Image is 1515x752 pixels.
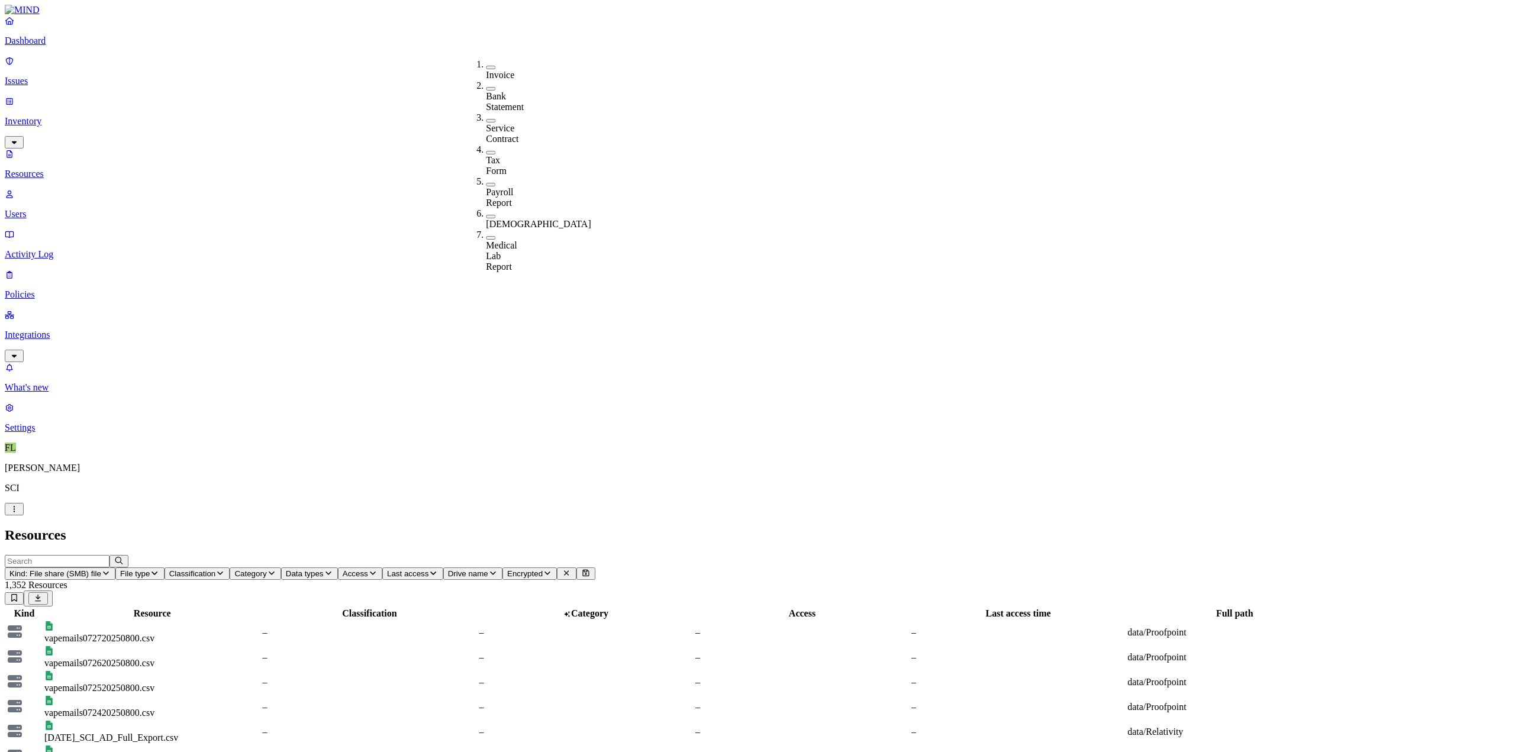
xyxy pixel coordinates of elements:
[695,652,700,662] span: –
[5,580,67,590] span: 1,352 Resources
[262,627,267,637] span: –
[5,362,1510,393] a: What's new
[5,309,1510,360] a: Integrations
[5,189,1510,220] a: Users
[479,677,483,687] span: –
[44,708,260,718] div: vapemails072420250800.csv
[5,229,1510,260] a: Activity Log
[479,727,483,737] span: –
[911,627,916,637] span: –
[571,608,608,618] span: Category
[1127,677,1342,688] div: data/Proofpoint
[120,569,150,578] span: File type
[5,56,1510,86] a: Issues
[387,569,428,578] span: Last access
[911,652,916,662] span: –
[5,330,1510,340] p: Integrations
[695,608,909,619] div: Access
[1127,727,1342,737] div: data/Relativity
[5,463,1510,473] p: [PERSON_NAME]
[1127,627,1342,638] div: data/Proofpoint
[343,569,368,578] span: Access
[5,269,1510,300] a: Policies
[44,683,260,693] div: vapemails072520250800.csv
[7,722,23,739] img: fileshare-resource
[7,608,42,619] div: Kind
[44,646,54,656] img: google-sheets
[234,569,266,578] span: Category
[479,652,483,662] span: –
[507,569,543,578] span: Encrypted
[5,422,1510,433] p: Settings
[44,671,54,680] img: google-sheets
[5,116,1510,127] p: Inventory
[5,443,16,453] span: FL
[695,677,700,687] span: –
[7,623,23,640] img: fileshare-resource
[5,209,1510,220] p: Users
[169,569,216,578] span: Classification
[7,648,23,664] img: fileshare-resource
[9,569,101,578] span: Kind: File share (SMB) file
[44,696,54,705] img: google-sheets
[448,569,488,578] span: Drive name
[5,76,1510,86] p: Issues
[1127,608,1342,619] div: Full path
[262,702,267,712] span: –
[5,382,1510,393] p: What's new
[1127,702,1342,712] div: data/Proofpoint
[5,35,1510,46] p: Dashboard
[5,15,1510,46] a: Dashboard
[5,96,1510,147] a: Inventory
[695,627,700,637] span: –
[44,658,260,669] div: vapemails072620250800.csv
[262,727,267,737] span: –
[44,732,260,743] div: [DATE]_SCI_AD_Full_Export.csv
[5,527,1510,543] h2: Resources
[44,721,54,730] img: google-sheets
[5,5,1510,15] a: MIND
[44,633,260,644] div: vapemails072720250800.csv
[44,608,260,619] div: Resource
[262,652,267,662] span: –
[479,702,483,712] span: –
[5,483,1510,493] p: SCI
[695,702,700,712] span: –
[5,289,1510,300] p: Policies
[1127,652,1342,663] div: data/Proofpoint
[7,698,23,714] img: fileshare-resource
[5,5,40,15] img: MIND
[911,727,916,737] span: –
[5,169,1510,179] p: Resources
[7,673,23,689] img: fileshare-resource
[911,608,1125,619] div: Last access time
[286,569,324,578] span: Data types
[911,702,916,712] span: –
[262,677,267,687] span: –
[479,627,483,637] span: –
[5,402,1510,433] a: Settings
[5,555,109,567] input: Search
[262,608,476,619] div: Classification
[5,249,1510,260] p: Activity Log
[5,149,1510,179] a: Resources
[44,621,54,631] img: google-sheets
[695,727,700,737] span: –
[911,677,916,687] span: –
